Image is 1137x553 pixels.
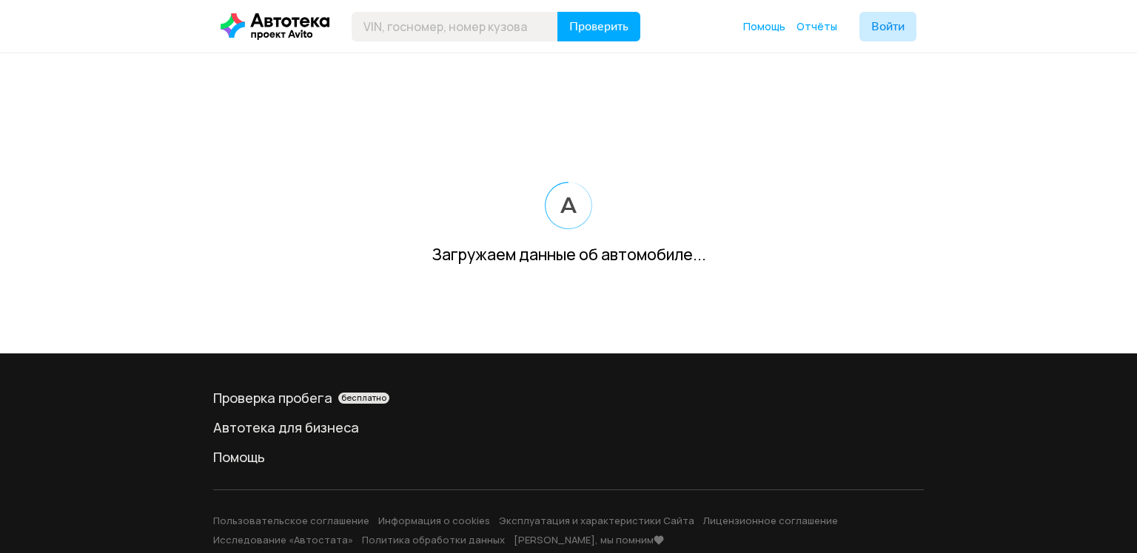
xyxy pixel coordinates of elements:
a: Эксплуатация и характеристики Сайта [499,514,694,527]
input: VIN, госномер, номер кузова [352,12,558,41]
button: Войти [859,12,916,41]
div: Проверка пробега [213,389,924,407]
a: Пользовательское соглашение [213,514,369,527]
a: Политика обработки данных [362,533,505,546]
div: Загружаем данные об автомобиле... [432,244,706,265]
a: Помощь [213,448,924,466]
span: бесплатно [341,393,386,403]
a: Лицензионное соглашение [703,514,838,527]
span: Проверить [569,21,628,33]
span: Помощь [743,19,785,33]
a: Помощь [743,19,785,34]
a: Информация о cookies [378,514,490,527]
a: Автотека для бизнеса [213,418,924,436]
button: Проверить [557,12,640,41]
a: [PERSON_NAME], мы помним [514,533,664,546]
a: Отчёты [796,19,837,34]
a: Исследование «Автостата» [213,533,353,546]
a: Проверка пробегабесплатно [213,389,924,407]
span: Отчёты [796,19,837,33]
span: Войти [871,21,905,33]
